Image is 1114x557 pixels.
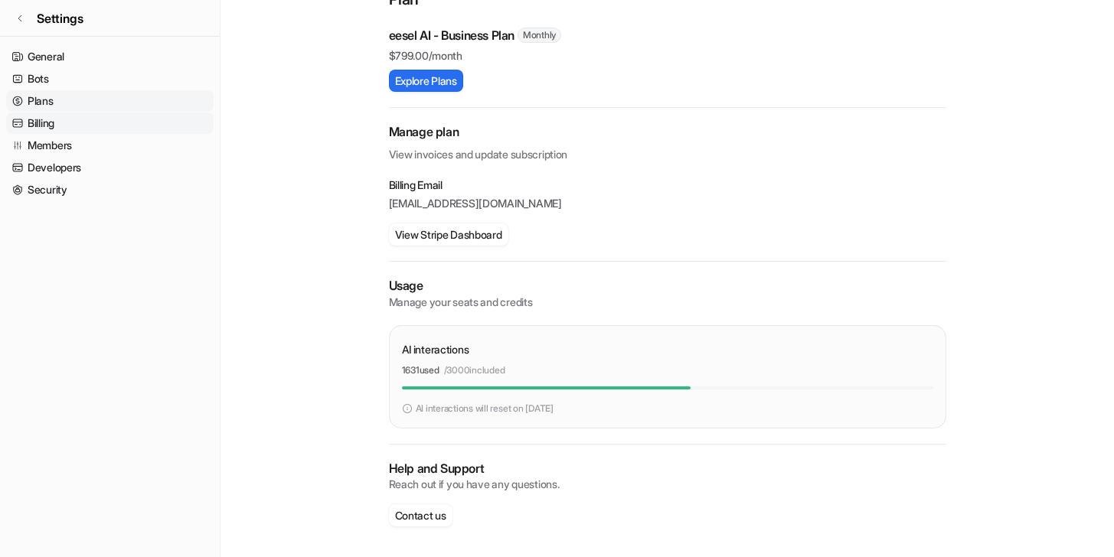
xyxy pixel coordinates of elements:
p: $ 799.00/month [389,47,946,64]
a: Billing [6,112,214,134]
span: Monthly [518,28,561,43]
p: Billing Email [389,178,946,193]
p: Manage your seats and credits [389,295,946,310]
a: General [6,46,214,67]
a: Developers [6,157,214,178]
p: Help and Support [389,460,946,477]
p: AI interactions will reset on [DATE] [416,402,554,415]
button: Explore Plans [389,70,463,92]
p: 1631 used [402,363,439,377]
a: Bots [6,68,214,90]
span: Settings [37,9,83,28]
button: Contact us [389,504,452,526]
p: [EMAIL_ADDRESS][DOMAIN_NAME] [389,196,946,211]
p: AI interactions [402,341,469,357]
p: / 3000 included [444,363,505,377]
h2: Manage plan [389,123,946,141]
p: eesel AI - Business Plan [389,26,515,44]
a: Plans [6,90,214,112]
p: View invoices and update subscription [389,141,946,162]
a: Members [6,135,214,156]
a: Security [6,179,214,200]
p: Usage [389,277,946,295]
p: Reach out if you have any questions. [389,477,946,492]
button: View Stripe Dashboard [389,223,508,246]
